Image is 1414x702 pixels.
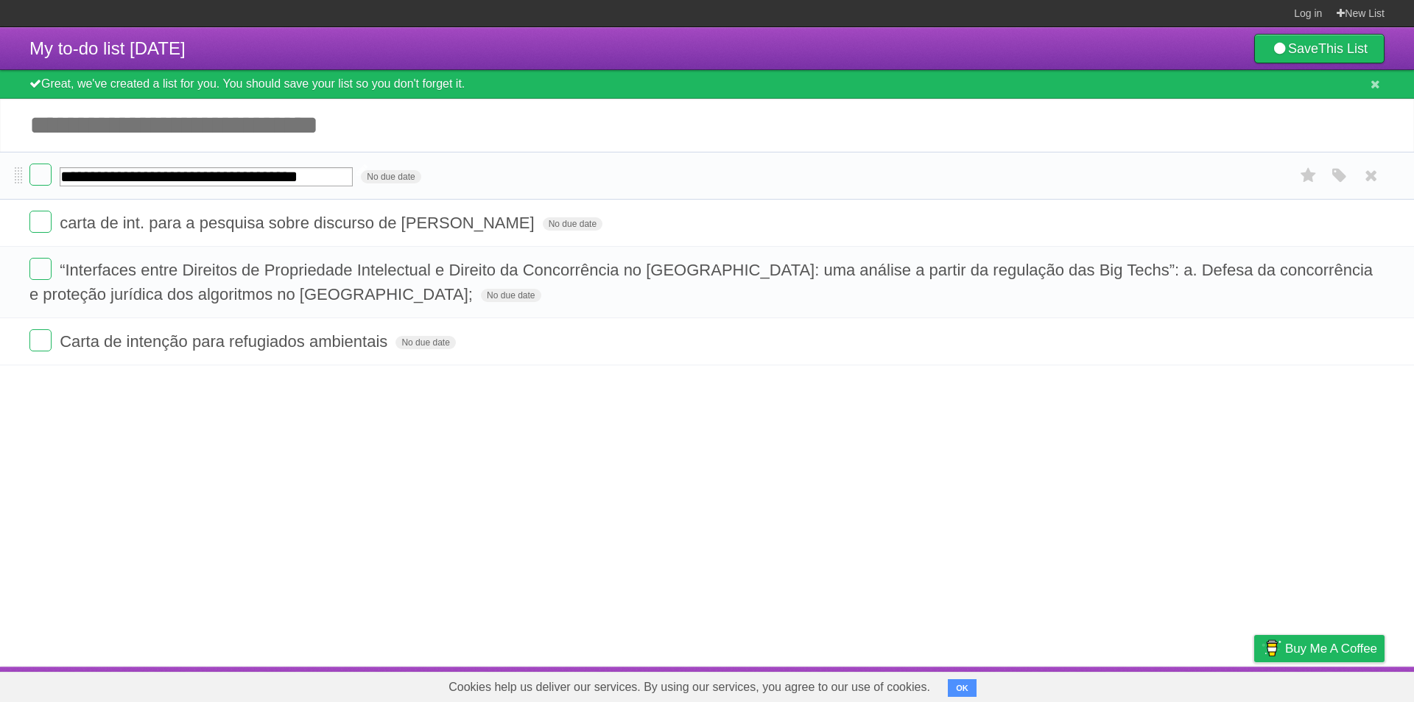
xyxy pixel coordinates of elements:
a: Developers [1107,670,1167,698]
label: Done [29,329,52,351]
a: About [1058,670,1089,698]
label: Done [29,211,52,233]
a: Suggest a feature [1292,670,1385,698]
label: Done [29,258,52,280]
span: Buy me a coffee [1285,636,1377,661]
span: No due date [361,170,421,183]
span: No due date [481,289,541,302]
a: Buy me a coffee [1254,635,1385,662]
span: carta de int. para a pesquisa sobre discurso de [PERSON_NAME] [60,214,538,232]
a: Terms [1185,670,1217,698]
button: OK [948,679,977,697]
span: “Interfaces entre Direitos de Propriedade Intelectual e Direito da Concorrência no [GEOGRAPHIC_DA... [29,261,1373,303]
span: My to-do list [DATE] [29,38,186,58]
a: SaveThis List [1254,34,1385,63]
span: Cookies help us deliver our services. By using our services, you agree to our use of cookies. [434,673,945,702]
span: No due date [395,336,455,349]
label: Done [29,164,52,186]
span: Carta de intenção para refugiados ambientais [60,332,391,351]
span: No due date [543,217,602,231]
b: This List [1318,41,1368,56]
img: Buy me a coffee [1262,636,1281,661]
label: Star task [1295,164,1323,188]
a: Privacy [1235,670,1273,698]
